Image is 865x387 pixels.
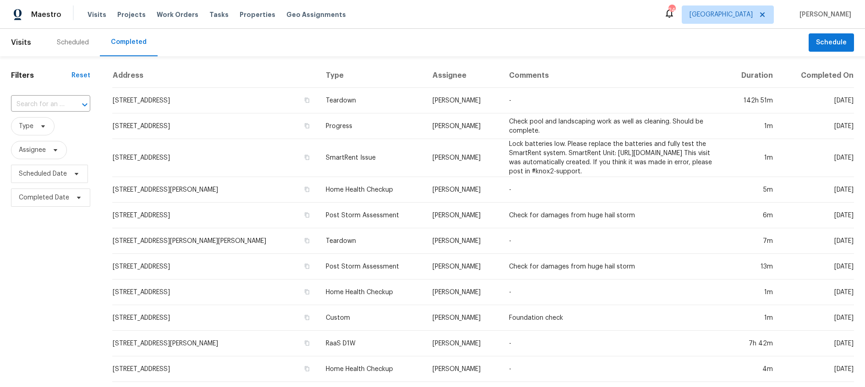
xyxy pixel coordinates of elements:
td: [DATE] [780,139,854,177]
td: [STREET_ADDRESS] [112,356,318,382]
span: Assignee [19,145,46,155]
button: Copy Address [303,236,311,245]
div: Reset [71,71,90,80]
td: [PERSON_NAME] [425,356,502,382]
td: [PERSON_NAME] [425,177,502,203]
button: Copy Address [303,153,311,161]
span: Maestro [31,10,61,19]
td: [DATE] [780,356,854,382]
td: [DATE] [780,177,854,203]
span: Type [19,122,33,131]
span: Completed Date [19,193,69,202]
td: Home Health Checkup [318,177,425,203]
td: Custom [318,305,425,331]
td: - [502,356,724,382]
td: [PERSON_NAME] [425,113,502,139]
input: Search for an address... [11,97,65,112]
th: Completed On [780,64,854,88]
td: Progress [318,113,425,139]
button: Copy Address [303,262,311,270]
div: Completed [111,38,147,47]
span: Schedule [816,37,847,48]
span: Work Orders [157,10,198,19]
td: [STREET_ADDRESS][PERSON_NAME] [112,331,318,356]
td: [STREET_ADDRESS] [112,254,318,279]
span: [PERSON_NAME] [796,10,851,19]
th: Comments [502,64,724,88]
td: [PERSON_NAME] [425,228,502,254]
td: 4m [724,356,781,382]
td: [DATE] [780,254,854,279]
button: Copy Address [303,96,311,104]
td: [DATE] [780,331,854,356]
td: [STREET_ADDRESS] [112,88,318,113]
th: Duration [724,64,781,88]
button: Copy Address [303,211,311,219]
td: Post Storm Assessment [318,203,425,228]
td: 1m [724,305,781,331]
button: Open [78,98,91,111]
td: 7m [724,228,781,254]
h1: Filters [11,71,71,80]
td: 6m [724,203,781,228]
td: Teardown [318,88,425,113]
td: [DATE] [780,113,854,139]
td: Teardown [318,228,425,254]
td: 1m [724,113,781,139]
td: [DATE] [780,228,854,254]
th: Assignee [425,64,502,88]
span: Visits [88,10,106,19]
td: [STREET_ADDRESS] [112,279,318,305]
td: [DATE] [780,88,854,113]
td: [PERSON_NAME] [425,203,502,228]
td: - [502,88,724,113]
td: Lock batteries low. Please replace the batteries and fully test the SmartRent system. SmartRent U... [502,139,724,177]
td: 5m [724,177,781,203]
td: 1m [724,139,781,177]
span: Scheduled Date [19,169,67,178]
td: RaaS D1W [318,331,425,356]
th: Address [112,64,318,88]
span: Tasks [209,11,229,18]
span: Visits [11,32,31,53]
td: - [502,228,724,254]
td: [STREET_ADDRESS] [112,113,318,139]
td: Home Health Checkup [318,279,425,305]
div: Scheduled [57,38,89,47]
td: [STREET_ADDRESS][PERSON_NAME][PERSON_NAME] [112,228,318,254]
td: 7h 42m [724,331,781,356]
td: [DATE] [780,203,854,228]
td: 142h 51m [724,88,781,113]
td: Check pool and landscaping work as well as cleaning. Should be complete. [502,113,724,139]
td: [PERSON_NAME] [425,88,502,113]
td: 1m [724,279,781,305]
td: [PERSON_NAME] [425,331,502,356]
button: Copy Address [303,313,311,322]
span: Projects [117,10,146,19]
td: Foundation check [502,305,724,331]
button: Copy Address [303,288,311,296]
td: [STREET_ADDRESS] [112,305,318,331]
button: Copy Address [303,339,311,347]
td: [PERSON_NAME] [425,279,502,305]
td: - [502,279,724,305]
td: Post Storm Assessment [318,254,425,279]
button: Copy Address [303,185,311,193]
span: [GEOGRAPHIC_DATA] [690,10,753,19]
td: [STREET_ADDRESS][PERSON_NAME] [112,177,318,203]
button: Schedule [809,33,854,52]
td: - [502,177,724,203]
td: - [502,331,724,356]
td: Check for damages from huge hail storm [502,254,724,279]
td: [STREET_ADDRESS] [112,139,318,177]
td: SmartRent Issue [318,139,425,177]
td: Check for damages from huge hail storm [502,203,724,228]
th: Type [318,64,425,88]
td: Home Health Checkup [318,356,425,382]
td: [DATE] [780,305,854,331]
span: Geo Assignments [286,10,346,19]
div: 24 [668,5,675,15]
td: [DATE] [780,279,854,305]
button: Copy Address [303,365,311,373]
button: Copy Address [303,122,311,130]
